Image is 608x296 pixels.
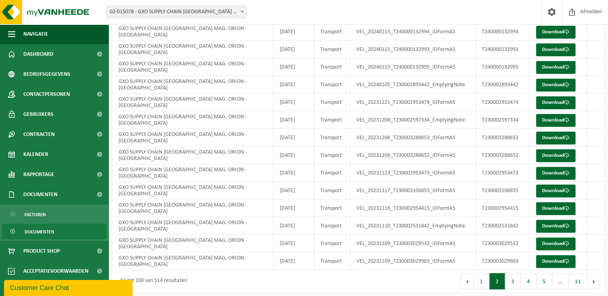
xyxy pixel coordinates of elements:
td: GXO SUPPLY CHAIN [GEOGRAPHIC_DATA] MAG. ORION - [GEOGRAPHIC_DATA] [113,164,274,182]
td: VEL_20231109_T230003029963_IDFormA5 [350,252,476,270]
td: GXO SUPPLY CHAIN [GEOGRAPHIC_DATA] MAG. ORION - [GEOGRAPHIC_DATA] [113,199,274,217]
td: [DATE] [274,199,315,217]
td: GXO SUPPLY CHAIN [GEOGRAPHIC_DATA] MAG. ORION - [GEOGRAPHIC_DATA] [113,41,274,58]
a: Download [536,26,575,39]
td: VEL_20240115_T240000132995_IDFormA5 [350,58,476,76]
td: Transport [314,111,350,129]
td: VEL_20231221_T230002953474_IDFormA5 [350,93,476,111]
td: Transport [314,76,350,93]
span: Facturen [25,207,46,222]
td: T230003029532 [476,235,529,252]
td: [DATE] [274,164,315,182]
td: T230002953474 [476,93,529,111]
a: Download [536,79,575,91]
td: GXO SUPPLY CHAIN [GEOGRAPHIC_DATA] MAG. ORION - [GEOGRAPHIC_DATA] [113,217,274,235]
a: Download [536,220,575,233]
td: VEL_20231208_T230002597334_EmptyingNote [350,111,476,129]
span: Documenten [25,224,54,239]
button: 3 [505,273,521,289]
td: [DATE] [274,182,315,199]
span: Product Shop [23,241,60,261]
td: GXO SUPPLY CHAIN [GEOGRAPHIC_DATA] MAG. ORION - [GEOGRAPHIC_DATA] [113,76,274,93]
td: VEL_20240105_T230002893442_EmptyingNote [350,76,476,93]
span: … [552,273,569,289]
td: T230003288653 [476,129,529,146]
a: Download [536,132,575,144]
td: VEL_20231123_T230002953473_IDFormA5 [350,164,476,182]
td: VEL_20231116_T230002954415_IDFormA5 [350,199,476,217]
td: GXO SUPPLY CHAIN [GEOGRAPHIC_DATA] MAG. ORION - [GEOGRAPHIC_DATA] [113,58,274,76]
td: T230002954415 [476,199,529,217]
td: T240000132993 [476,41,529,58]
td: [DATE] [274,41,315,58]
a: Download [536,114,575,127]
span: Kalender [23,144,48,164]
td: [DATE] [274,217,315,235]
span: Rapportage [23,164,54,184]
td: Transport [314,93,350,111]
td: GXO SUPPLY CHAIN [GEOGRAPHIC_DATA] MAG. ORION - [GEOGRAPHIC_DATA] [113,146,274,164]
td: [DATE] [274,129,315,146]
td: GXO SUPPLY CHAIN [GEOGRAPHIC_DATA] MAG. ORION - [GEOGRAPHIC_DATA] [113,182,274,199]
td: GXO SUPPLY CHAIN [GEOGRAPHIC_DATA] MAG. ORION - [GEOGRAPHIC_DATA] [113,93,274,111]
span: Contactpersonen [23,84,70,104]
td: [DATE] [274,111,315,129]
a: Download [536,255,575,268]
td: [DATE] [274,76,315,93]
td: [DATE] [274,93,315,111]
button: 2 [489,273,505,289]
td: Transport [314,41,350,58]
td: VEL_20231117_T230003106855_IDFormA5 [350,182,476,199]
span: Dashboard [23,44,53,64]
td: T240000132995 [476,58,529,76]
a: Documenten [2,224,106,239]
td: T230002597334 [476,111,529,129]
a: Download [536,184,575,197]
td: GXO SUPPLY CHAIN [GEOGRAPHIC_DATA] MAG. ORION - [GEOGRAPHIC_DATA] [113,252,274,270]
td: [DATE] [274,146,315,164]
td: Transport [314,235,350,252]
button: 4 [521,273,536,289]
td: Transport [314,182,350,199]
td: [DATE] [274,23,315,41]
td: Transport [314,252,350,270]
iframe: chat widget [4,278,134,296]
td: Transport [314,23,350,41]
a: Download [536,167,575,180]
td: Transport [314,146,350,164]
td: GXO SUPPLY CHAIN [GEOGRAPHIC_DATA] MAG. ORION - [GEOGRAPHIC_DATA] [113,23,274,41]
td: GXO SUPPLY CHAIN [GEOGRAPHIC_DATA] MAG. ORION - [GEOGRAPHIC_DATA] [113,129,274,146]
td: T230002531842 [476,217,529,235]
td: VEL_20231109_T230003029532_IDFormA5 [350,235,476,252]
td: T230003288652 [476,146,529,164]
td: [DATE] [274,252,315,270]
a: Download [536,43,575,56]
span: 02-015078 - GXO SUPPLY CHAIN ANTWERPEN MAG. ORION - ANTWERPEN [106,6,247,18]
td: VEL_20240115_T240000132993_IDFormA5 [350,41,476,58]
td: Transport [314,129,350,146]
td: T230002953473 [476,164,529,182]
span: 02-015078 - GXO SUPPLY CHAIN ANTWERPEN MAG. ORION - ANTWERPEN [106,6,246,18]
a: Download [536,237,575,250]
td: GXO SUPPLY CHAIN [GEOGRAPHIC_DATA] MAG. ORION - [GEOGRAPHIC_DATA] [113,111,274,129]
a: Download [536,61,575,74]
a: Facturen [2,207,106,222]
td: Transport [314,58,350,76]
td: [DATE] [274,58,315,76]
span: Navigatie [23,24,48,44]
button: Previous [461,273,474,289]
span: Contracten [23,124,55,144]
button: 11 [569,273,588,289]
td: T230003106855 [476,182,529,199]
span: Gebruikers [23,104,53,124]
button: Next [588,273,600,289]
td: [DATE] [274,235,315,252]
button: 5 [536,273,552,289]
span: Acceptatievoorwaarden [23,261,88,281]
td: Transport [314,217,350,235]
td: VEL_20240115_T240000132994_IDFormA5 [350,23,476,41]
span: Bedrijfsgegevens [23,64,70,84]
span: Documenten [23,184,57,205]
td: T230003029963 [476,252,529,270]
